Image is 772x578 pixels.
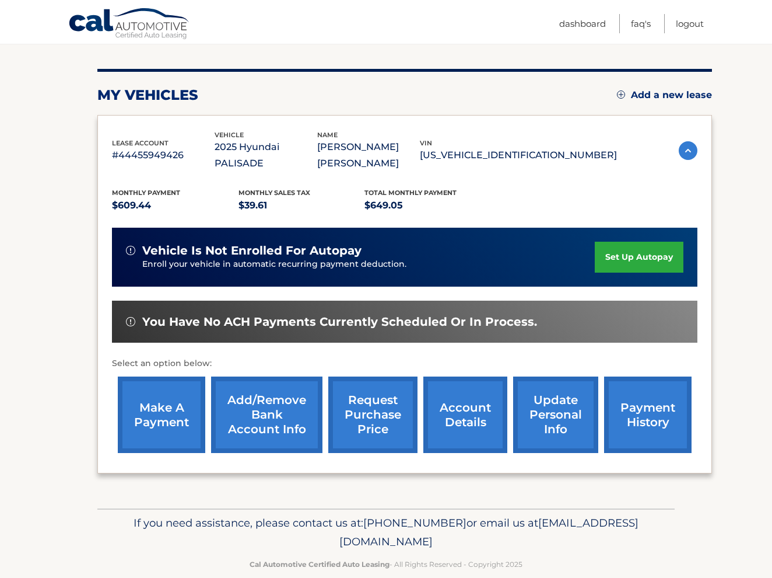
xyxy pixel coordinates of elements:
[126,317,135,326] img: alert-white.svg
[142,258,595,271] p: Enroll your vehicle in automatic recurring payment deduction.
[339,516,638,548] span: [EMAIL_ADDRESS][DOMAIN_NAME]
[112,357,697,371] p: Select an option below:
[68,8,191,41] a: Cal Automotive
[679,141,697,160] img: accordion-active.svg
[617,90,625,99] img: add.svg
[238,197,365,214] p: $39.61
[676,14,704,33] a: Logout
[105,514,667,551] p: If you need assistance, please contact us at: or email us at
[142,243,362,258] span: vehicle is not enrolled for autopay
[513,377,598,453] a: update personal info
[604,377,692,453] a: payment history
[364,197,491,214] p: $649.05
[317,131,338,139] span: name
[420,147,617,163] p: [US_VEHICLE_IDENTIFICATION_NUMBER]
[363,516,466,530] span: [PHONE_NUMBER]
[250,560,389,569] strong: Cal Automotive Certified Auto Leasing
[317,139,420,172] p: [PERSON_NAME] [PERSON_NAME]
[215,131,244,139] span: vehicle
[238,189,310,197] span: Monthly sales Tax
[631,14,651,33] a: FAQ's
[211,377,322,453] a: Add/Remove bank account info
[423,377,507,453] a: account details
[126,246,135,255] img: alert-white.svg
[595,242,683,273] a: set up autopay
[105,558,667,570] p: - All Rights Reserved - Copyright 2025
[112,197,238,214] p: $609.44
[215,139,317,172] p: 2025 Hyundai PALISADE
[617,89,712,101] a: Add a new lease
[112,139,169,147] span: lease account
[112,147,215,163] p: #44455949426
[97,86,198,104] h2: my vehicles
[559,14,606,33] a: Dashboard
[118,377,205,453] a: make a payment
[364,189,457,197] span: Total Monthly Payment
[328,377,417,453] a: request purchase price
[142,315,537,329] span: You have no ACH payments currently scheduled or in process.
[112,189,180,197] span: Monthly Payment
[420,139,432,147] span: vin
